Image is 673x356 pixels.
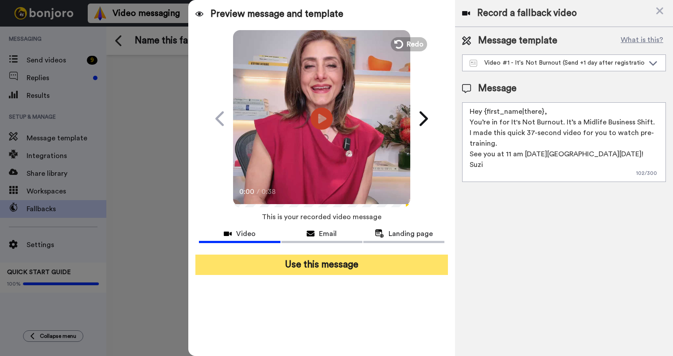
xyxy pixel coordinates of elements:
[389,228,433,239] span: Landing page
[261,186,277,197] span: 0:38
[478,34,557,47] span: Message template
[391,37,427,51] button: Redo
[462,102,666,182] textarea: Hey {first_name|there}, You’re in for It's Not Burnout. It’s a Midlife Business Shift. I made thi...
[407,39,424,50] span: Redo
[239,186,255,197] span: 0:00
[618,34,666,47] button: What is this?
[262,207,381,227] span: This is your recorded video message
[257,186,260,197] span: /
[470,60,477,67] img: Message-temps.svg
[478,82,517,95] span: Message
[319,228,337,239] span: Email
[470,58,644,67] div: Video #1 - It's Not Burnout (Send +1 day after registration )
[195,255,448,275] button: Use this message
[236,228,256,239] span: Video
